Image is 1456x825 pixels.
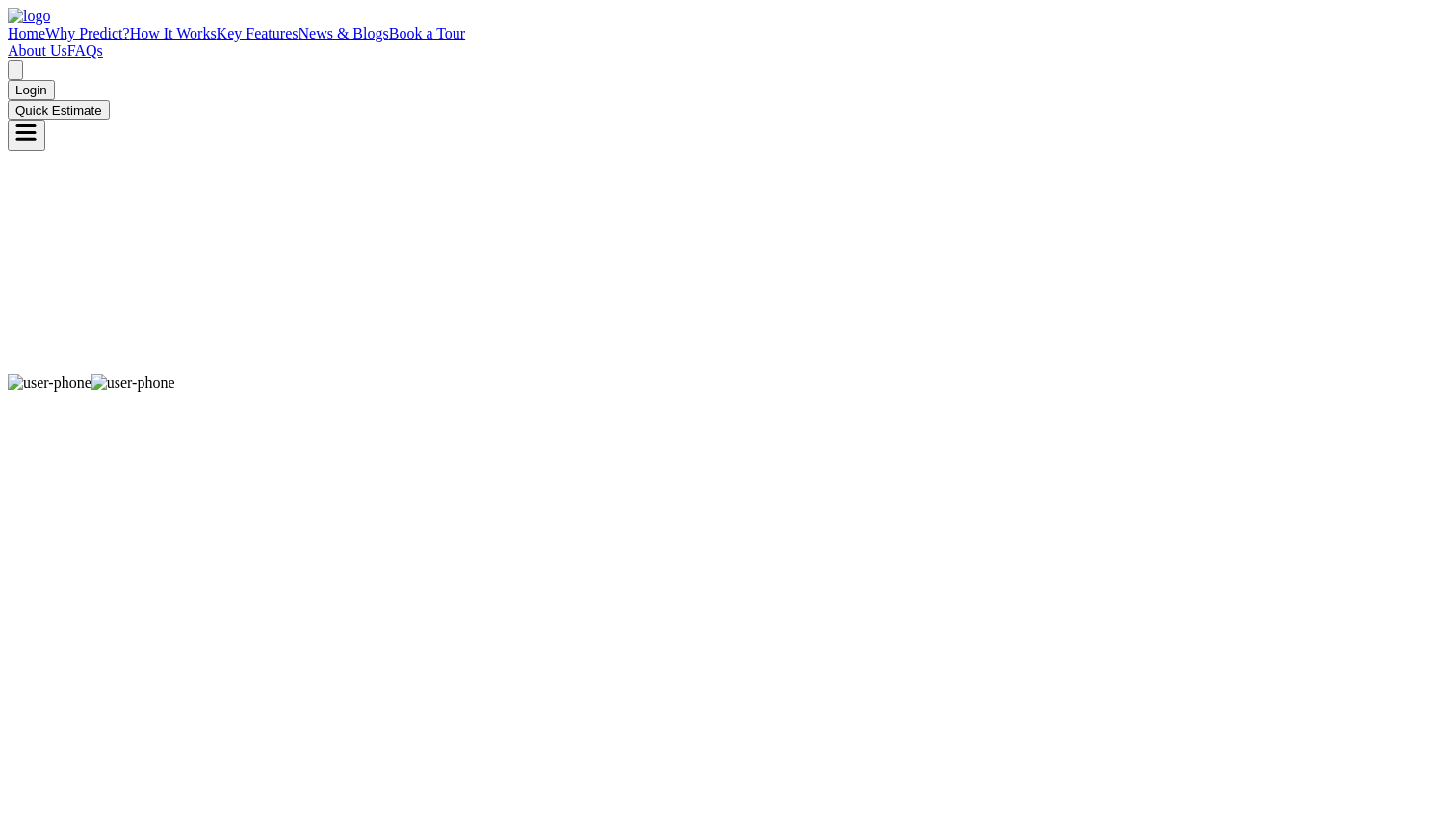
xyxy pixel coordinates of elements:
[8,8,50,25] img: logo
[8,25,45,41] a: Home
[8,42,67,59] a: About Us
[45,25,130,41] a: Why Predict?
[217,25,299,41] a: Key Features
[298,25,388,41] a: News & Blogs
[8,80,55,100] button: Login
[389,25,465,41] a: Book a Tour
[67,42,103,59] a: FAQs
[8,100,110,120] button: Quick Estimate
[130,25,217,41] a: How It Works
